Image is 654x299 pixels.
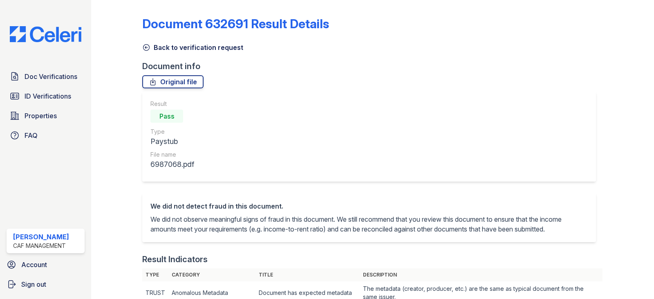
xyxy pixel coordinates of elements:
[142,16,329,31] a: Document 632691 Result Details
[150,201,588,211] div: We did not detect fraud in this document.
[3,256,88,273] a: Account
[21,279,46,289] span: Sign out
[142,61,602,72] div: Document info
[150,110,183,123] div: Pass
[142,75,204,88] a: Original file
[25,130,38,140] span: FAQ
[21,260,47,270] span: Account
[150,100,194,108] div: Result
[25,91,71,101] span: ID Verifications
[150,214,588,234] p: We did not observe meaningful signs of fraud in this document. We still recommend that you review...
[7,108,85,124] a: Properties
[25,72,77,81] span: Doc Verifications
[255,268,360,281] th: Title
[7,127,85,144] a: FAQ
[3,26,88,42] img: CE_Logo_Blue-a8612792a0a2168367f1c8372b55b34899dd931a85d93a1a3d3e32e68fde9ad4.png
[142,268,168,281] th: Type
[7,88,85,104] a: ID Verifications
[142,254,208,265] div: Result Indicators
[13,242,69,250] div: CAF Management
[13,232,69,242] div: [PERSON_NAME]
[150,151,194,159] div: File name
[168,268,255,281] th: Category
[25,111,57,121] span: Properties
[7,68,85,85] a: Doc Verifications
[150,136,194,147] div: Paystub
[3,276,88,292] a: Sign out
[360,268,602,281] th: Description
[150,159,194,170] div: 6987068.pdf
[150,128,194,136] div: Type
[142,43,243,52] a: Back to verification request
